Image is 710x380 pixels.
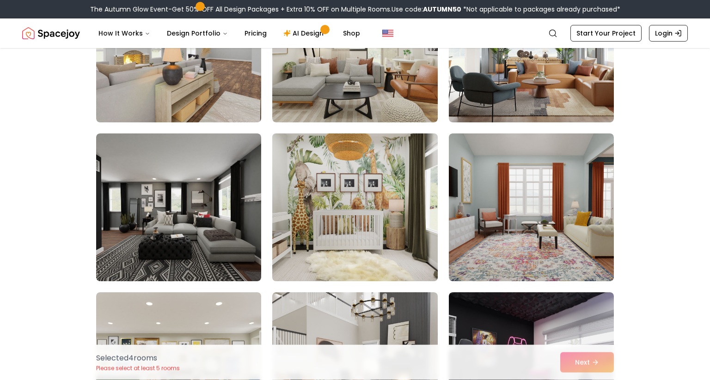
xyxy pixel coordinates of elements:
a: Spacejoy [22,24,80,42]
div: The Autumn Glow Event-Get 50% OFF All Design Packages + Extra 10% OFF on Multiple Rooms. [90,5,620,14]
button: How It Works [91,24,158,42]
a: Pricing [237,24,274,42]
b: AUTUMN50 [423,5,461,14]
nav: Main [91,24,367,42]
a: Shop [336,24,367,42]
a: Start Your Project [570,25,642,42]
img: Spacejoy Logo [22,24,80,42]
img: United States [382,28,393,39]
a: AI Design [276,24,334,42]
p: Please select at least 5 rooms [96,365,180,372]
a: Login [649,25,688,42]
img: Room room-33 [449,133,614,281]
nav: Global [22,18,688,48]
p: Selected 4 room s [96,353,180,364]
button: Design Portfolio [159,24,235,42]
span: Use code: [392,5,461,14]
img: Room room-31 [96,133,261,281]
span: *Not applicable to packages already purchased* [461,5,620,14]
img: Room room-32 [268,130,441,285]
